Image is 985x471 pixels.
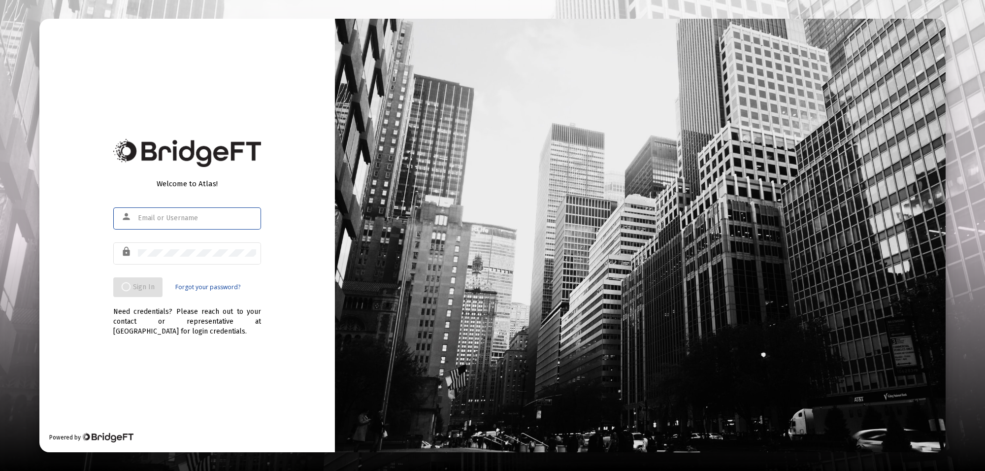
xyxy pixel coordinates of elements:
div: Powered by [49,433,133,442]
span: Sign In [121,283,155,291]
mat-icon: person [121,211,133,223]
mat-icon: lock [121,246,133,258]
img: Bridge Financial Technology Logo [113,139,261,167]
a: Forgot your password? [175,282,240,292]
button: Sign In [113,277,163,297]
div: Welcome to Atlas! [113,179,261,189]
div: Need credentials? Please reach out to your contact or representative at [GEOGRAPHIC_DATA] for log... [113,297,261,336]
input: Email or Username [138,214,256,222]
img: Bridge Financial Technology Logo [82,433,133,442]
